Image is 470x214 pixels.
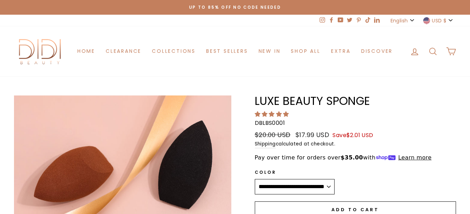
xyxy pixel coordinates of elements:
[100,45,147,58] a: Clearance
[255,110,290,118] span: 5.00 stars
[391,17,408,24] span: English
[421,15,456,26] button: USD $
[332,131,373,139] span: Save
[255,130,290,139] span: $20.00 USD
[326,45,356,58] a: Extra
[72,45,398,58] ul: Primary
[255,169,335,176] label: Color
[255,95,456,107] h1: Luxe Beauty Sponge
[356,45,398,58] a: Discover
[388,15,418,26] button: English
[72,45,100,58] a: Home
[331,206,379,213] span: Add to cart
[255,140,276,148] a: Shipping
[346,131,373,139] span: $2.01 USD
[14,37,66,66] img: Didi Beauty Co.
[432,17,446,24] span: USD $
[295,130,329,139] span: $17.99 USD
[286,45,325,58] a: Shop All
[201,45,253,58] a: Best Sellers
[253,45,286,58] a: New in
[255,140,456,148] small: calculated at checkout.
[147,45,201,58] a: Collections
[255,119,456,128] p: DBLBS0001
[189,5,281,10] span: Up to 85% off NO CODE NEEDED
